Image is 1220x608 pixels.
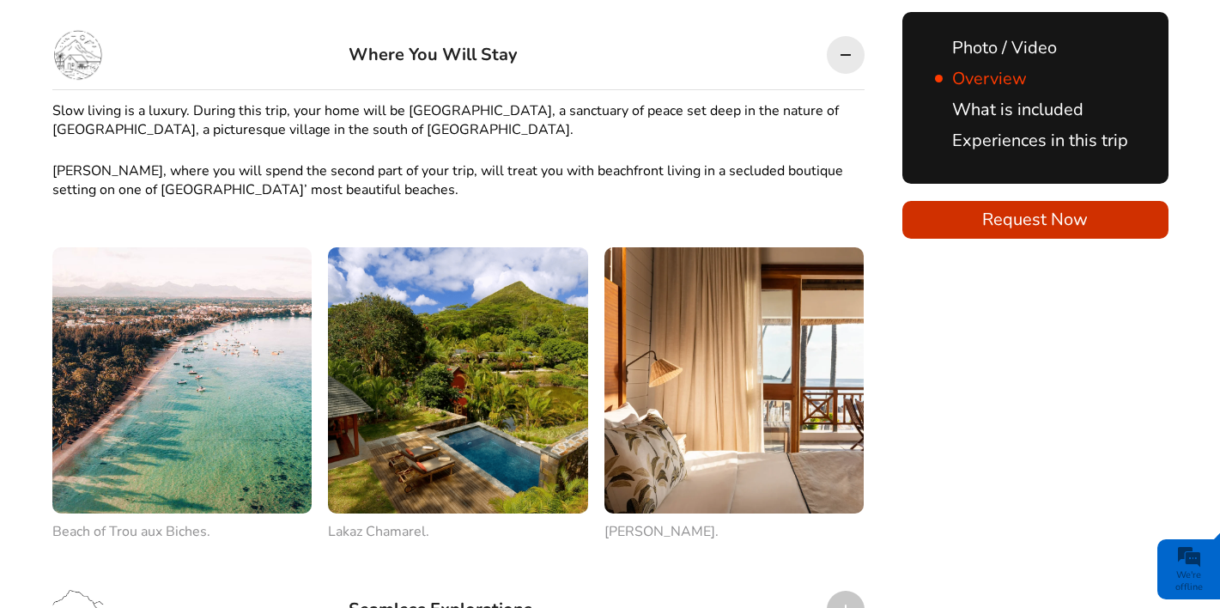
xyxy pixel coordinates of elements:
[52,101,865,140] p: Slow living is a luxury. During this trip, your home will be [GEOGRAPHIC_DATA], a sanctuary of pe...
[52,522,210,541] span: Beach of Trou aux Biches.
[52,247,313,541] a: Beach of Trou aux Biches.
[22,210,313,247] input: Enter your email address
[22,260,313,462] textarea: Type your message and click 'Submit'
[1162,569,1216,593] div: We're offline
[935,98,1083,121] a: What is included
[22,159,313,197] input: Enter your last name
[328,247,588,514] img: luxury lodge in Chamarel Mauritius.
[328,522,429,541] span: Lakaz Chamarel.
[252,477,312,500] em: Submit
[19,88,45,114] div: Navigation go back
[604,247,865,541] a: Sakoa boutique hotel seaview room [PERSON_NAME].
[935,67,1027,90] a: Overview
[935,36,1057,59] a: Photo / Video
[935,129,1128,152] a: Experiences in this trip
[604,522,719,541] span: [PERSON_NAME].
[902,208,1168,232] span: Request Now
[604,247,865,514] img: Sakoa boutique hotel seaview room
[282,9,323,50] div: Minimize live chat window
[349,29,518,81] div: Where You Will Stay
[115,90,314,112] div: Leave a message
[328,247,588,541] a: luxury lodge in Chamarel Mauritius. Lakaz Chamarel.
[52,161,865,200] p: [PERSON_NAME], where you will spend the second part of your trip, will treat you with beachfront ...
